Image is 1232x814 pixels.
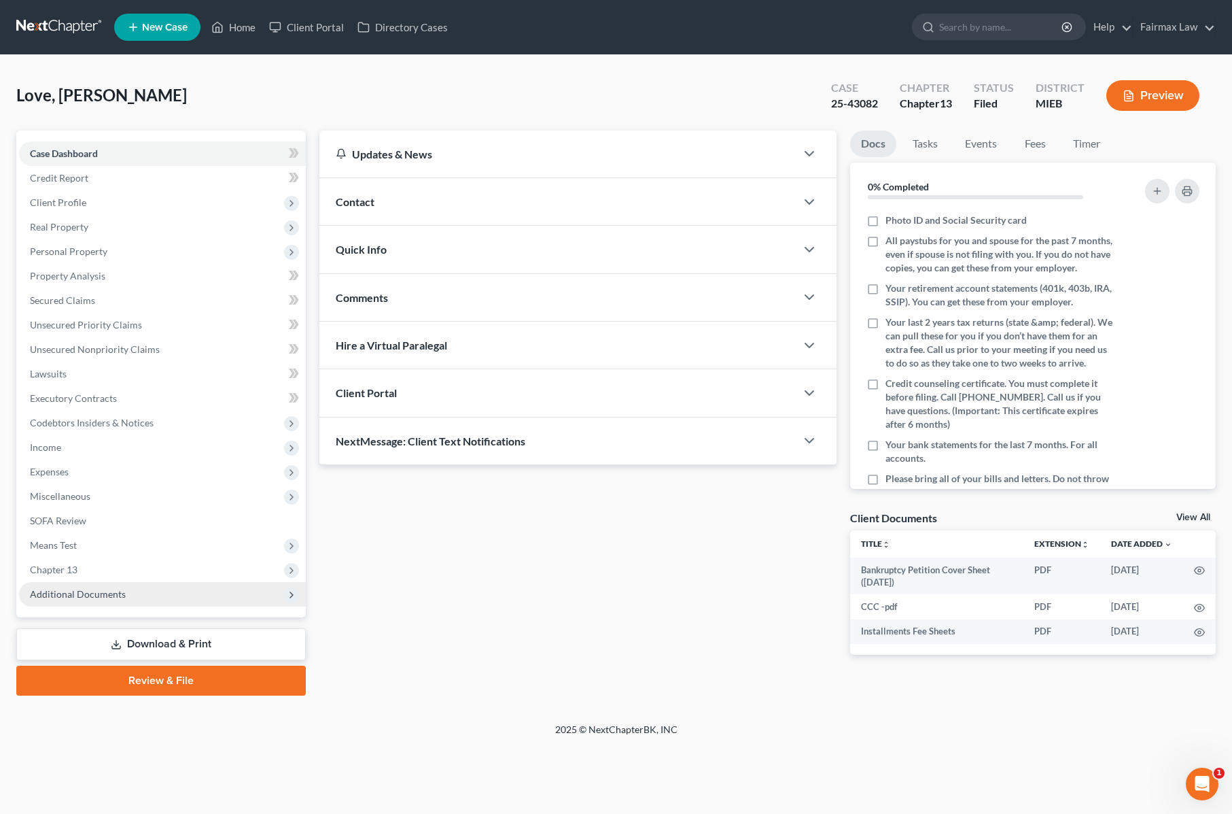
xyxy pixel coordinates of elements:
a: Date Added expand_more [1111,539,1172,549]
a: Property Analysis [19,264,306,288]
a: Timer [1062,131,1111,157]
span: Client Profile [30,197,86,208]
span: New Case [142,22,188,33]
span: 1 [1214,768,1225,779]
span: Photo ID and Social Security card [885,214,1027,227]
span: Personal Property [30,245,107,257]
span: SOFA Review [30,515,86,526]
a: Tasks [902,131,949,157]
iframe: Intercom live chat [1186,768,1218,800]
div: Chapter [900,80,952,96]
span: Means Test [30,539,77,551]
td: PDF [1023,620,1100,644]
div: MIEB [1036,96,1085,112]
span: Client Portal [336,386,397,399]
span: Credit Report [30,172,88,184]
a: Unsecured Priority Claims [19,313,306,337]
span: Contact [336,195,374,208]
span: Case Dashboard [30,148,98,159]
div: Client Documents [850,511,937,525]
div: Status [974,80,1014,96]
span: 13 [940,97,952,109]
span: Please bring all of your bills and letters. Do not throw them away. [885,472,1112,499]
a: Docs [850,131,896,157]
span: Real Property [30,221,88,233]
span: All paystubs for you and spouse for the past 7 months, even if spouse is not filing with you. If ... [885,234,1112,275]
i: expand_more [1164,541,1172,549]
a: Credit Report [19,166,306,190]
span: Lawsuits [30,368,67,379]
span: Executory Contracts [30,392,117,404]
a: Fairmax Law [1133,15,1215,39]
div: Filed [974,96,1014,112]
a: Directory Cases [351,15,455,39]
span: Expenses [30,466,69,477]
span: Chapter 13 [30,564,77,575]
td: [DATE] [1100,620,1183,644]
strong: 0% Completed [868,181,929,192]
a: Client Portal [262,15,351,39]
span: Miscellaneous [30,490,90,502]
span: Your last 2 years tax returns (state &amp; federal). We can pull these for you if you don’t have ... [885,316,1112,370]
span: Hire a Virtual Paralegal [336,339,447,352]
a: View All [1176,513,1210,522]
span: Your retirement account statements (401k, 403b, IRA, SSIP). You can get these from your employer. [885,282,1112,309]
td: CCC -pdf [850,594,1023,619]
div: Chapter [900,96,952,112]
div: 25-43082 [831,96,878,112]
i: unfold_more [1081,541,1089,549]
span: Income [30,441,61,453]
a: Titleunfold_more [861,539,890,549]
a: Lawsuits [19,362,306,386]
span: Property Analysis [30,270,105,282]
td: Bankruptcy Petition Cover Sheet ([DATE]) [850,558,1023,595]
span: Comments [336,291,388,304]
td: Installments Fee Sheets [850,620,1023,644]
td: PDF [1023,594,1100,619]
span: Codebtors Insiders & Notices [30,417,154,428]
a: Unsecured Nonpriority Claims [19,337,306,362]
i: unfold_more [882,541,890,549]
a: Home [205,15,262,39]
div: District [1036,80,1085,96]
a: Extensionunfold_more [1034,539,1089,549]
a: Fees [1013,131,1057,157]
td: PDF [1023,558,1100,595]
div: Updates & News [336,147,779,161]
span: NextMessage: Client Text Notifications [336,435,525,447]
span: Unsecured Nonpriority Claims [30,343,160,355]
div: 2025 © NextChapterBK, INC [229,723,1004,747]
span: Your bank statements for the last 7 months. For all accounts. [885,438,1112,465]
a: Executory Contracts [19,386,306,411]
a: Events [954,131,1008,157]
a: Help [1087,15,1132,39]
a: Download & Print [16,628,306,660]
span: Love, [PERSON_NAME] [16,85,187,105]
a: Case Dashboard [19,141,306,166]
button: Preview [1106,80,1199,111]
span: Secured Claims [30,294,95,306]
span: Quick Info [336,243,387,256]
a: Review & File [16,666,306,696]
input: Search by name... [939,14,1063,39]
span: Additional Documents [30,588,126,600]
span: Credit counseling certificate. You must complete it before filing. Call [PHONE_NUMBER]. Call us i... [885,377,1112,431]
a: Secured Claims [19,288,306,313]
a: SOFA Review [19,509,306,533]
div: Case [831,80,878,96]
span: Unsecured Priority Claims [30,319,142,330]
td: [DATE] [1100,558,1183,595]
td: [DATE] [1100,594,1183,619]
